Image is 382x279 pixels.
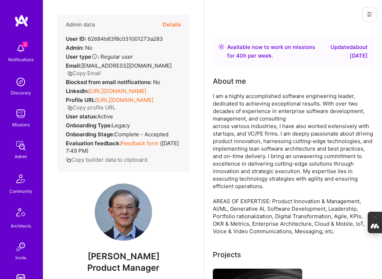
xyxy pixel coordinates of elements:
strong: Email: [66,62,81,69]
div: About me [213,76,246,87]
strong: User ID: [66,35,86,42]
a: Feedback form [121,140,158,147]
a: [URL][DOMAIN_NAME] [89,88,146,94]
div: Invite [15,254,26,261]
img: Architects [12,205,29,222]
div: I am a highly accomplished software engineering leader, dedicated to achieving exceptional result... [213,92,373,235]
strong: Admin: [66,44,84,51]
strong: User type : [66,53,99,60]
strong: Onboarding Type: [66,122,112,129]
span: 2 [22,41,28,47]
img: User Avatar [95,183,152,241]
span: [PERSON_NAME] [57,251,190,262]
div: ( [DATE] 7:49 PM ) [66,139,181,155]
div: No [66,44,92,52]
div: Admin [15,153,27,160]
div: No [66,78,160,86]
i: icon Copy [66,157,71,163]
button: Details [163,14,181,35]
span: [EMAIL_ADDRESS][DOMAIN_NAME] [81,62,172,69]
img: Availability [219,44,224,50]
img: bell [14,41,28,56]
div: 62684b83f8c031001273a283 [66,35,163,43]
span: Complete - Accepted [114,131,168,138]
strong: Evaluation feedback: [66,140,121,147]
img: admin teamwork [14,138,28,153]
i: icon Copy [67,71,73,76]
img: Community [12,170,29,187]
span: Active [97,113,113,120]
span: 40 [236,52,243,59]
div: Discovery [11,89,31,97]
button: Copy profile URL [67,104,116,111]
button: Copy Email [67,69,101,77]
strong: Blocked from email notifications: [66,79,153,85]
div: Architects [11,222,31,230]
span: Product Manager [87,263,160,273]
div: Updated about [DATE] [327,43,368,60]
strong: User status: [66,113,97,120]
strong: Onboarding Stage: [66,131,114,138]
a: [URL][DOMAIN_NAME] [96,97,153,103]
img: teamwork [14,107,28,121]
img: Invite [14,240,28,254]
span: legacy [112,122,130,129]
img: discovery [14,75,28,89]
img: logo [14,14,29,27]
div: Notifications [8,56,34,63]
div: Community [9,187,32,195]
h4: Admin data [66,21,95,28]
button: Copy builder data to clipboard [66,156,147,163]
i: icon Copy [67,105,73,111]
div: Available now to work on missions for h per week . [227,43,324,60]
strong: Profile URL: [66,97,96,103]
i: Help [91,53,98,60]
strong: LinkedIn: [66,88,89,94]
div: Projects [213,249,241,260]
div: Missions [12,121,30,128]
div: Regular user [66,53,133,60]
